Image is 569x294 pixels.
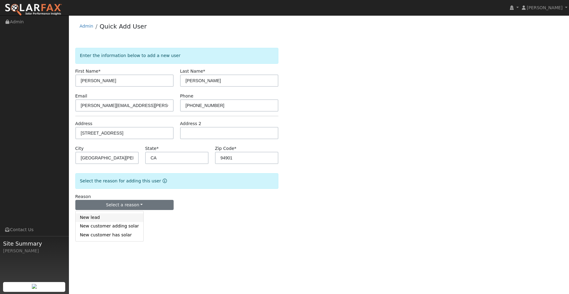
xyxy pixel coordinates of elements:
[3,239,66,248] span: Site Summary
[180,68,205,74] label: Last Name
[215,145,236,152] label: Zip Code
[75,48,278,63] div: Enter the information below to add a new user
[161,178,167,183] a: Reason for new user
[98,69,100,74] span: Required
[76,213,143,222] a: New lead
[75,200,174,210] button: Select a reason
[234,146,236,151] span: Required
[3,248,66,254] div: [PERSON_NAME]
[80,24,93,29] a: Admin
[100,23,147,30] a: Quick Add User
[203,69,205,74] span: Required
[5,3,62,16] img: SolarFax
[145,145,159,152] label: State
[76,222,143,231] a: New customer adding solar
[75,93,87,99] label: Email
[75,120,92,127] label: Address
[527,5,563,10] span: [PERSON_NAME]
[75,145,84,152] label: City
[76,231,143,239] a: New customer has solar
[75,193,91,200] label: Reason
[32,284,37,289] img: retrieve
[75,173,278,189] div: Select the reason for adding this user
[156,146,159,151] span: Required
[180,93,194,99] label: Phone
[75,68,101,74] label: First Name
[180,120,202,127] label: Address 2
